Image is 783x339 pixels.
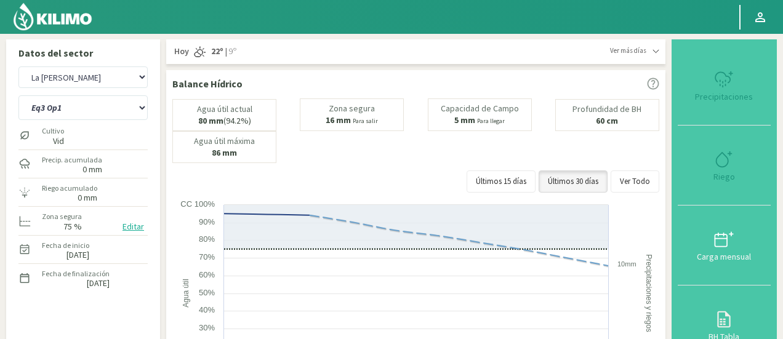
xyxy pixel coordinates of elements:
b: 5 mm [454,114,475,126]
label: Riego acumulado [42,183,97,194]
button: Carga mensual [678,205,771,285]
text: 40% [199,305,215,314]
label: Vid [42,137,64,145]
p: Agua útil máxima [194,137,255,146]
p: Capacidad de Campo [441,104,519,113]
text: Agua útil [182,279,190,308]
span: Hoy [172,46,189,58]
text: 60% [199,270,215,279]
p: (94.2%) [198,116,251,126]
strong: 22º [211,46,223,57]
small: Para salir [353,117,378,125]
button: Últimos 15 días [467,170,536,193]
label: Zona segura [42,211,82,222]
button: Últimos 30 días [539,170,608,193]
label: [DATE] [66,251,89,259]
div: Carga mensual [681,252,767,261]
text: 70% [199,252,215,261]
button: Ver Todo [611,170,659,193]
label: Fecha de finalización [42,268,110,279]
label: 0 mm [78,194,97,202]
p: Zona segura [329,104,375,113]
button: Precipitaciones [678,46,771,126]
div: Precipitaciones [681,92,767,101]
label: Fecha de inicio [42,240,89,251]
img: Kilimo [12,2,93,31]
small: Para llegar [477,117,505,125]
p: Agua útil actual [197,105,252,114]
b: 80 mm [198,115,223,126]
p: Profundidad de BH [572,105,641,114]
label: Cultivo [42,126,64,137]
text: 50% [199,288,215,297]
label: 75 % [63,223,82,231]
label: Precip. acumulada [42,154,102,166]
text: Precipitaciones y riegos [644,254,653,332]
b: 86 mm [212,147,237,158]
p: Balance Hídrico [172,76,243,91]
p: Datos del sector [18,46,148,60]
span: 9º [227,46,236,58]
b: 60 cm [596,115,618,126]
span: | [225,46,227,58]
span: Ver más días [610,46,646,56]
text: 30% [199,323,215,332]
button: Editar [119,220,148,234]
button: Riego [678,126,771,205]
label: [DATE] [87,279,110,287]
text: CC 100% [180,199,215,209]
text: 10mm [617,260,636,268]
text: 80% [199,234,215,244]
b: 16 mm [326,114,351,126]
label: 0 mm [82,166,102,173]
text: 90% [199,217,215,226]
div: Riego [681,172,767,181]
